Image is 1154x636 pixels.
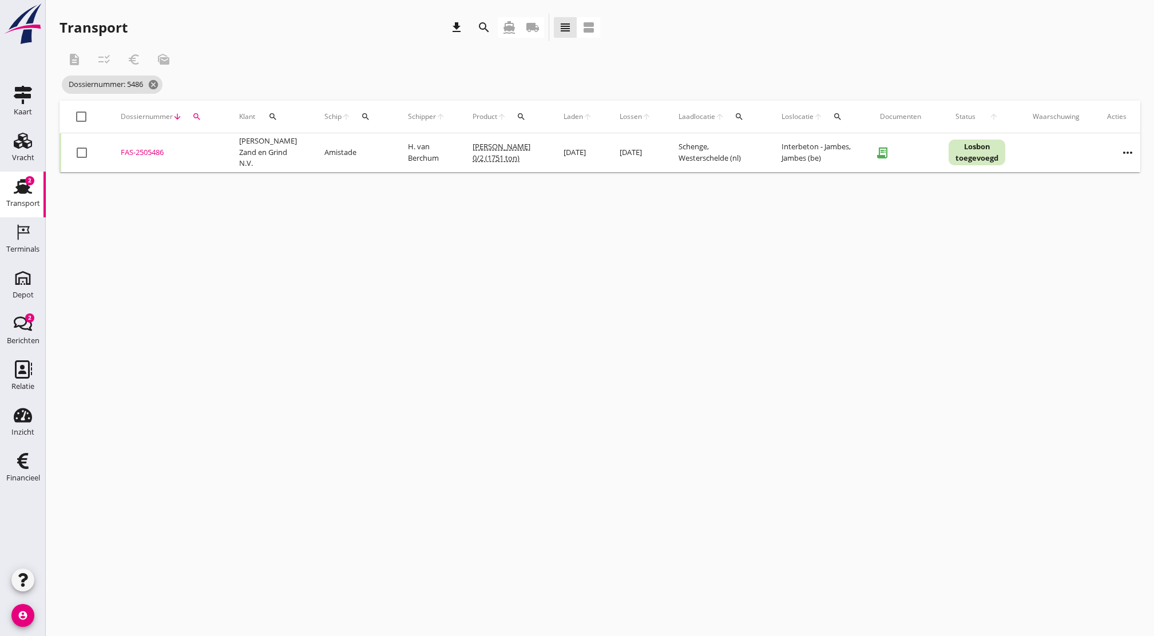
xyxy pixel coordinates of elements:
div: Terminals [6,245,39,253]
div: Depot [13,291,34,299]
td: Schenge, Westerschelde (nl) [665,133,768,172]
span: [PERSON_NAME] 0/2 (1751 ton) [473,141,530,163]
span: Schip [324,112,342,122]
i: more_horiz [1112,137,1144,169]
td: Interbeton - Jambes, Jambes (be) [768,133,866,172]
i: search [735,112,744,121]
div: Berichten [7,337,39,344]
i: account_circle [11,604,34,627]
i: search [192,112,201,121]
div: Acties [1107,112,1148,122]
i: arrow_downward [173,112,182,121]
i: directions_boat [502,21,516,34]
i: arrow_upward [982,112,1005,121]
td: [DATE] [550,133,606,172]
span: Loslocatie [782,112,814,122]
div: Inzicht [11,428,34,436]
i: arrow_upward [814,112,823,121]
td: [PERSON_NAME] Zand en Grind N.V. [225,133,311,172]
i: search [833,112,842,121]
i: arrow_upward [342,112,351,121]
span: Status [949,112,982,122]
i: download [450,21,463,34]
i: arrow_upward [583,112,592,121]
div: Relatie [11,383,34,390]
i: arrow_upward [497,112,506,121]
div: Documenten [880,112,921,122]
i: receipt_long [871,141,894,164]
div: Transport [6,200,40,207]
i: search [268,112,277,121]
div: 2 [25,313,34,323]
i: search [517,112,526,121]
div: FAS-2505486 [121,147,212,158]
i: search [477,21,491,34]
i: arrow_upward [642,112,651,121]
div: Losbon toegevoegd [949,140,1005,165]
i: view_agenda [582,21,596,34]
i: arrow_upward [715,112,724,121]
td: H. van Berchum [394,133,459,172]
span: Dossiernummer [121,112,173,122]
i: arrow_upward [436,112,445,121]
div: Kaart [14,108,32,116]
span: Laden [564,112,583,122]
i: view_headline [558,21,572,34]
td: [DATE] [606,133,665,172]
div: Financieel [6,474,40,482]
span: Dossiernummer: 5486 [62,75,162,94]
div: 2 [25,176,34,185]
td: Amistade [311,133,394,172]
span: Schipper [408,112,436,122]
span: Lossen [620,112,642,122]
div: Waarschuwing [1033,112,1080,122]
i: search [361,112,370,121]
i: cancel [148,79,159,90]
img: logo-small.a267ee39.svg [2,3,43,45]
span: Product [473,112,497,122]
span: Laadlocatie [679,112,715,122]
div: Klant [239,103,297,130]
div: Transport [60,18,128,37]
div: Vracht [12,154,34,161]
i: local_shipping [526,21,540,34]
